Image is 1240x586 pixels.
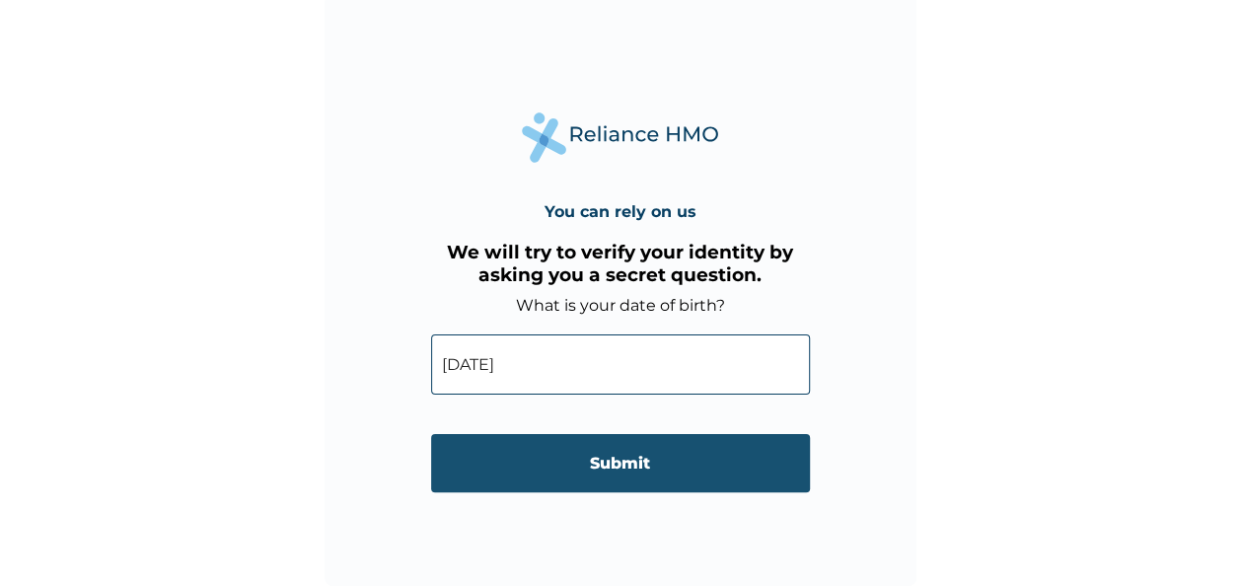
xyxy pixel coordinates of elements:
[431,334,810,395] input: DD-MM-YYYY
[431,241,810,286] h3: We will try to verify your identity by asking you a secret question.
[516,296,725,315] label: What is your date of birth?
[522,112,719,163] img: Reliance Health's Logo
[431,434,810,492] input: Submit
[545,202,696,221] h4: You can rely on us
